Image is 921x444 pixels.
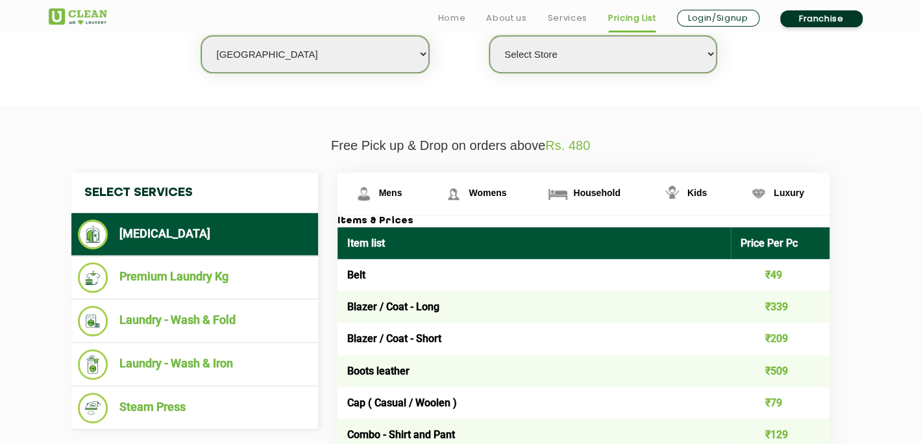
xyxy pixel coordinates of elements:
[338,291,731,323] td: Blazer / Coat - Long
[49,8,107,25] img: UClean Laundry and Dry Cleaning
[338,355,731,387] td: Boots leather
[352,182,375,205] img: Mens
[677,10,759,27] a: Login/Signup
[438,10,466,26] a: Home
[338,216,829,227] h3: Items & Prices
[442,182,465,205] img: Womens
[486,10,526,26] a: About us
[780,10,863,27] a: Franchise
[731,355,829,387] td: ₹509
[687,188,707,198] span: Kids
[78,306,108,336] img: Laundry - Wash & Fold
[774,188,804,198] span: Luxury
[78,262,312,293] li: Premium Laundry Kg
[49,138,873,153] p: Free Pick up & Drop on orders above
[661,182,683,205] img: Kids
[78,349,108,380] img: Laundry - Wash & Iron
[78,393,312,423] li: Steam Press
[78,219,108,249] img: Dry Cleaning
[78,306,312,336] li: Laundry - Wash & Fold
[71,173,318,213] h4: Select Services
[547,10,587,26] a: Services
[608,10,656,26] a: Pricing List
[731,387,829,419] td: ₹79
[731,259,829,291] td: ₹49
[545,138,590,153] span: Rs. 480
[78,349,312,380] li: Laundry - Wash & Iron
[573,188,620,198] span: Household
[338,259,731,291] td: Belt
[469,188,506,198] span: Womens
[747,182,770,205] img: Luxury
[338,323,731,354] td: Blazer / Coat - Short
[546,182,569,205] img: Household
[379,188,402,198] span: Mens
[731,323,829,354] td: ₹209
[731,227,829,259] th: Price Per Pc
[78,262,108,293] img: Premium Laundry Kg
[731,291,829,323] td: ₹339
[78,393,108,423] img: Steam Press
[78,219,312,249] li: [MEDICAL_DATA]
[338,387,731,419] td: Cap ( Casual / Woolen )
[338,227,731,259] th: Item list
